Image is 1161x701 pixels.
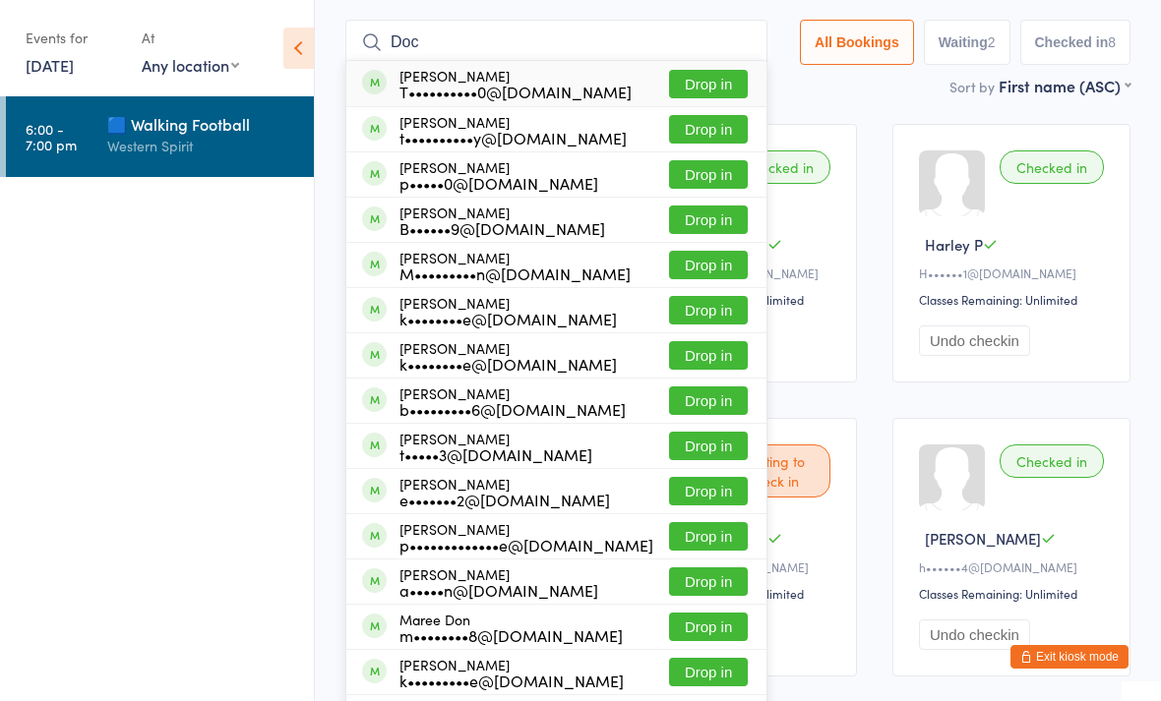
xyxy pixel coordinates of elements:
[107,113,297,135] div: 🟦 Walking Football
[399,627,623,643] div: m••••••••8@[DOMAIN_NAME]
[399,220,605,236] div: B••••••9@[DOMAIN_NAME]
[399,612,623,643] div: Maree Don
[919,264,1110,281] div: H••••••1@[DOMAIN_NAME]
[399,250,631,281] div: [PERSON_NAME]
[399,356,617,372] div: k••••••••e@[DOMAIN_NAME]
[726,150,830,184] div: Checked in
[919,291,1110,308] div: Classes Remaining: Unlimited
[919,558,1110,575] div: h••••••4@[DOMAIN_NAME]
[925,528,1041,549] span: [PERSON_NAME]
[399,68,632,99] div: [PERSON_NAME]
[399,657,624,688] div: [PERSON_NAME]
[924,20,1010,65] button: Waiting2
[1020,20,1131,65] button: Checked in8
[1000,150,1104,184] div: Checked in
[669,296,748,324] button: Drop in
[399,566,598,598] div: [PERSON_NAME]
[919,619,1030,650] button: Undo checkin
[399,295,617,326] div: [PERSON_NAME]
[669,432,748,460] button: Drop in
[988,34,996,50] div: 2
[669,386,748,415] button: Drop in
[1000,444,1104,478] div: Checked in
[399,84,632,99] div: T••••••••••0@[DOMAIN_NAME]
[669,477,748,505] button: Drop in
[925,234,983,255] span: Harley P
[399,537,653,553] div: p•••••••••••••e@[DOMAIN_NAME]
[399,385,626,417] div: [PERSON_NAME]
[345,20,767,65] input: Search
[669,205,748,234] button: Drop in
[142,22,239,54] div: At
[669,658,748,686] button: Drop in
[919,325,1030,356] button: Undo checkin
[399,340,617,372] div: [PERSON_NAME]
[1108,34,1116,50] div: 8
[800,20,914,65] button: All Bookings
[399,114,627,146] div: [PERSON_NAME]
[399,401,626,417] div: b•••••••••6@[DOMAIN_NAME]
[669,70,748,98] button: Drop in
[6,96,314,177] a: 6:00 -7:00 pm🟦 Walking FootballWestern Spirit
[399,265,631,281] div: M•••••••••n@[DOMAIN_NAME]
[26,121,77,152] time: 6:00 - 7:00 pm
[1010,645,1129,669] button: Exit kiosk mode
[669,160,748,189] button: Drop in
[949,77,995,96] label: Sort by
[399,672,624,688] div: k•••••••••e@[DOMAIN_NAME]
[669,341,748,370] button: Drop in
[107,135,297,157] div: Western Spirit
[399,159,598,191] div: [PERSON_NAME]
[399,175,598,191] div: p•••••0@[DOMAIN_NAME]
[669,115,748,144] button: Drop in
[399,476,610,507] div: [PERSON_NAME]
[399,311,617,326] div: k••••••••e@[DOMAIN_NAME]
[669,251,748,279] button: Drop in
[669,613,748,641] button: Drop in
[399,446,592,462] div: t•••••3@[DOMAIN_NAME]
[26,54,74,76] a: [DATE]
[26,22,122,54] div: Events for
[399,521,653,553] div: [PERSON_NAME]
[919,585,1110,602] div: Classes Remaining: Unlimited
[399,582,598,598] div: a•••••n@[DOMAIN_NAME]
[717,444,830,497] div: Waiting to check in
[399,431,592,462] div: [PERSON_NAME]
[669,522,748,551] button: Drop in
[399,204,605,236] div: [PERSON_NAME]
[399,492,610,507] div: e•••••••2@[DOMAIN_NAME]
[399,130,627,146] div: t••••••••••y@[DOMAIN_NAME]
[999,75,1130,96] div: First name (ASC)
[142,54,239,76] div: Any location
[669,567,748,596] button: Drop in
